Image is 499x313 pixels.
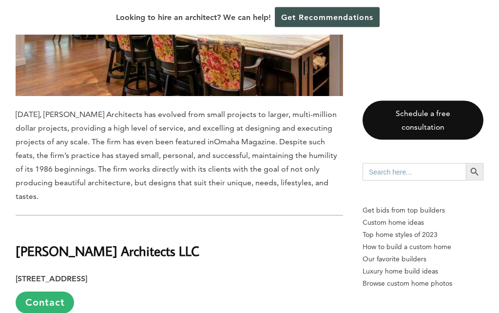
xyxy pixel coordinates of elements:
[469,167,480,177] svg: Search
[363,163,466,181] input: Search here...
[214,137,275,147] span: Omaha Magazine
[363,216,483,229] a: Custom home ideas
[16,110,337,147] span: [DATE], [PERSON_NAME] Architects has evolved from small projects to larger, multi-million dollar ...
[312,243,487,301] iframe: Drift Widget Chat Controller
[16,137,337,201] span: . Despite such feats, the firm’s practice has stayed small, personal, and successful, maintaining...
[275,7,380,27] a: Get Recommendations
[16,274,87,284] strong: [STREET_ADDRESS]
[363,241,483,253] a: How to build a custom home
[363,204,483,216] p: Get bids from top builders
[363,101,483,140] a: Schedule a free consultation
[363,229,483,241] a: Top home styles of 2023
[16,243,199,260] b: [PERSON_NAME] Architects LLC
